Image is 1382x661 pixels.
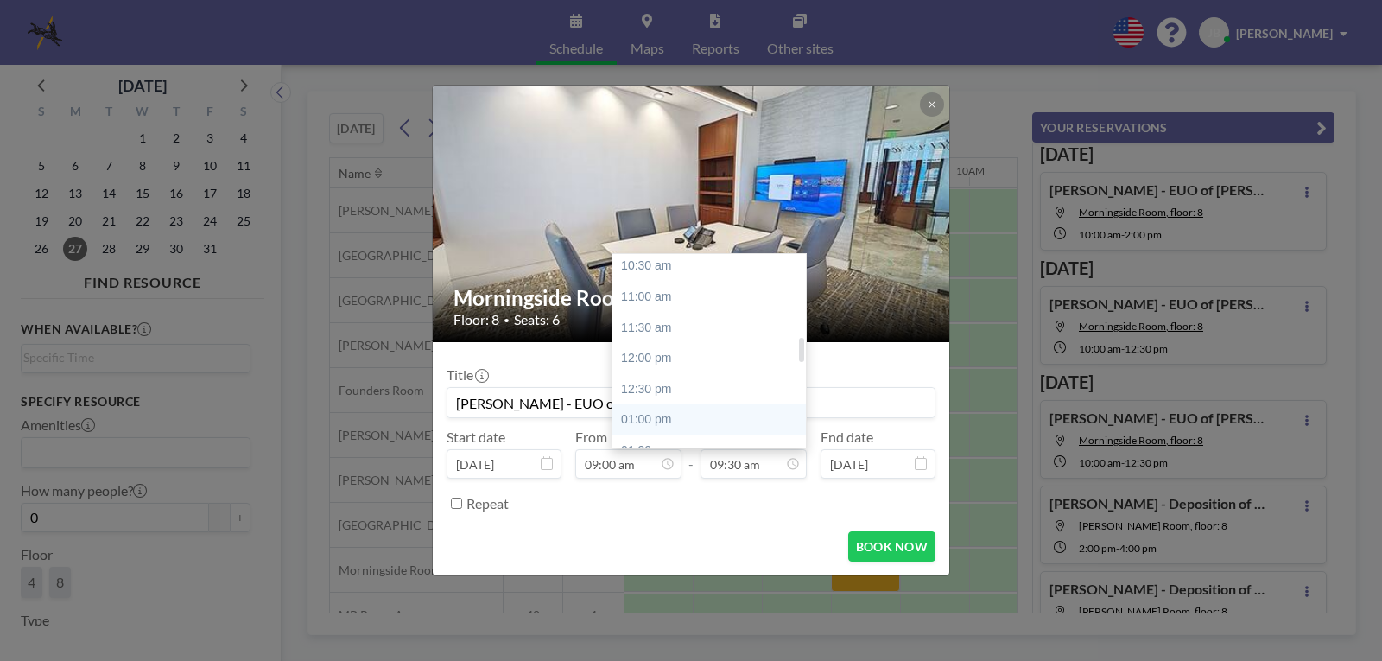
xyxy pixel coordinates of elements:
[514,311,560,328] span: Seats: 6
[612,251,815,282] div: 10:30 am
[612,374,815,405] div: 12:30 pm
[453,285,930,311] h2: Morningside Room
[688,435,694,473] span: -
[612,404,815,435] div: 01:00 pm
[447,388,935,417] input: Joanne's reservation
[504,314,510,327] span: •
[447,366,487,384] label: Title
[612,435,815,467] div: 01:30 pm
[575,429,607,446] label: From
[848,531,935,562] button: BOOK NOW
[453,311,499,328] span: Floor: 8
[612,282,815,313] div: 11:00 am
[466,495,509,512] label: Repeat
[433,19,951,409] img: 537.jpg
[821,429,873,446] label: End date
[612,343,815,374] div: 12:00 pm
[447,429,505,446] label: Start date
[612,313,815,344] div: 11:30 am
